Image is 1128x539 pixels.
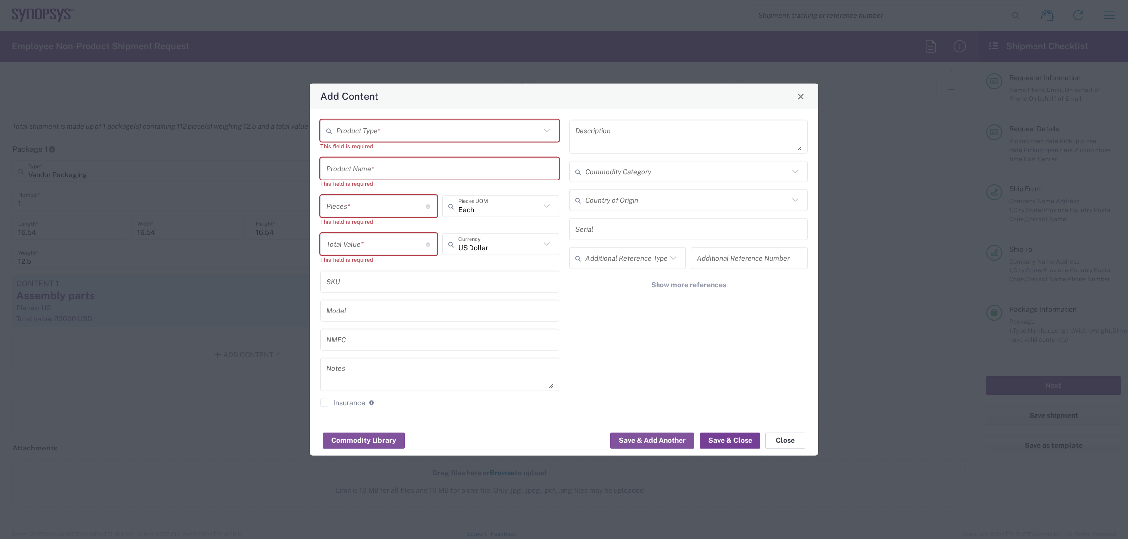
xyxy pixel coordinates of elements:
[320,255,437,264] div: This field is required
[765,432,805,448] button: Close
[794,90,808,103] button: Close
[700,432,760,448] button: Save & Close
[651,280,726,290] span: Show more references
[320,217,437,226] div: This field is required
[320,399,365,407] label: Insurance
[320,142,559,151] div: This field is required
[320,89,378,103] h4: Add Content
[320,180,559,188] div: This field is required
[323,432,405,448] button: Commodity Library
[610,432,694,448] button: Save & Add Another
